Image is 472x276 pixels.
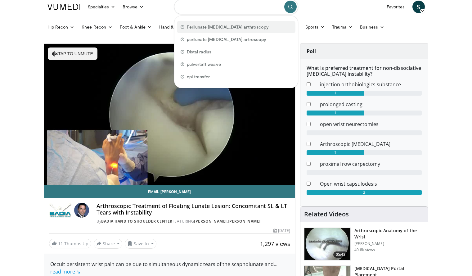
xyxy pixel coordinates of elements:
span: Perilunate [MEDICAL_DATA] arthroscopy [187,24,269,30]
a: Trauma [328,21,357,33]
a: [PERSON_NAME] [194,219,227,224]
span: 05:43 [333,251,348,258]
span: pulvertaft weave [187,61,221,67]
h4: Arthroscopic Treatment of Floating Lunate Lesion: Concomitant SL & LT Tears with Instability [97,203,290,216]
div: By FEATURING , [97,219,290,224]
h3: Arthroscopic Anatomy of the Wrist [354,228,424,240]
a: Email [PERSON_NAME] [44,185,295,198]
div: 2 [307,190,422,195]
dd: proximal row carpectomy [315,160,426,168]
a: Sports [302,21,328,33]
a: Favorites [383,1,409,13]
img: VuMedi Logo [47,4,80,10]
img: a6f1be81-36ec-4e38-ae6b-7e5798b3883c.150x105_q85_crop-smart_upscale.jpg [304,228,350,260]
img: Avatar [74,203,89,218]
a: Foot & Ankle [116,21,155,33]
span: 11 [58,241,63,247]
a: Specialties [84,1,119,13]
img: BADIA Hand to Shoulder Center [49,203,72,218]
p: [PERSON_NAME] [354,241,424,246]
button: Share [94,239,123,249]
div: 1 [307,111,364,115]
dd: Arthroscopic [MEDICAL_DATA] [315,140,426,148]
span: epl transfer [187,74,210,80]
a: [PERSON_NAME] [228,219,261,224]
span: 1,297 views [260,240,290,247]
a: S [412,1,425,13]
a: Hip Recon [44,21,78,33]
h4: Related Videos [304,210,349,218]
p: 40.8K views [354,247,375,252]
span: Distal radius [187,49,212,55]
a: Browse [119,1,147,13]
a: 05:43 Arthroscopic Anatomy of the Wrist [PERSON_NAME] 40.8K views [304,228,424,260]
dd: injection orthobiologics substance [315,81,426,88]
dd: prolonged casting [315,101,426,108]
a: Knee Recon [78,21,116,33]
div: 1 [307,150,364,155]
button: Tap to unmute [48,48,97,60]
strong: Poll [307,48,316,55]
div: 1 [307,91,364,96]
div: [DATE] [273,228,290,233]
button: Save to [125,239,156,249]
span: perilunate [MEDICAL_DATA] artroscopy [187,36,267,43]
a: read more ↘ [50,268,80,275]
a: Hand & Wrist [155,21,196,33]
dd: Open wrist capsulodesis [315,180,426,188]
a: Business [356,21,388,33]
h6: What is preferred treatment for non-dissociative [MEDICAL_DATA] instability? [307,65,422,77]
span: ... [50,261,277,275]
video-js: Video Player [44,44,295,185]
a: 11 Thumbs Up [49,239,91,248]
div: Occult persistent wrist pain can be due to simultaneous dynamic tears of the scapholunate and [50,260,289,275]
dd: open wrist neurectomies [315,120,426,128]
a: BADIA Hand to Shoulder Center [101,219,173,224]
